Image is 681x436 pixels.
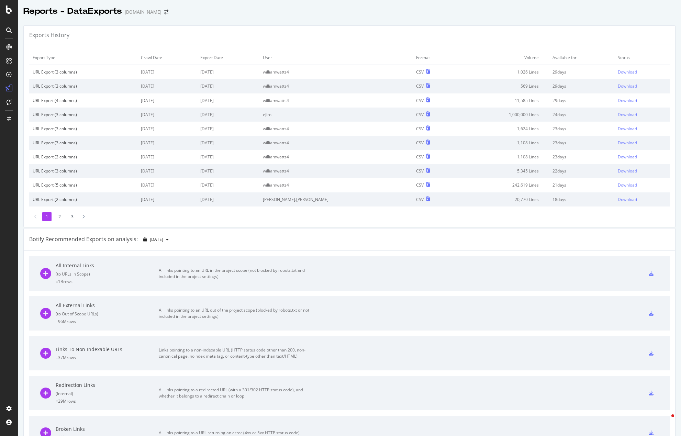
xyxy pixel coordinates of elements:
[549,51,614,65] td: Available for
[457,65,549,79] td: 1,026 Lines
[137,51,197,65] td: Crawl Date
[197,122,259,136] td: [DATE]
[159,430,313,436] div: All links pointing to a URL returning an error (4xx or 5xx HTTP status code)
[618,168,666,174] a: Download
[457,192,549,206] td: 20,770 Lines
[416,69,424,75] div: CSV
[618,168,637,174] div: Download
[259,122,413,136] td: williamwatts4
[29,235,138,243] div: Botify Recommended Exports on analysis:
[457,150,549,164] td: 1,108 Lines
[549,192,614,206] td: 18 days
[141,234,171,245] button: [DATE]
[56,311,159,317] div: ( to Out of Scope URLs )
[618,112,637,118] div: Download
[549,79,614,93] td: 29 days
[614,51,670,65] td: Status
[33,98,134,103] div: URL Export (4 columns)
[618,197,637,202] div: Download
[56,318,159,324] div: = 96M rows
[549,164,614,178] td: 22 days
[618,112,666,118] a: Download
[164,10,168,14] div: arrow-right-arrow-left
[416,83,424,89] div: CSV
[33,182,134,188] div: URL Export (5 columns)
[56,426,159,433] div: Broken Links
[457,122,549,136] td: 1,624 Lines
[618,197,666,202] a: Download
[416,154,424,160] div: CSV
[649,311,654,316] div: csv-export
[55,212,64,221] li: 2
[618,126,637,132] div: Download
[618,182,637,188] div: Download
[649,391,654,395] div: csv-export
[137,192,197,206] td: [DATE]
[649,351,654,356] div: csv-export
[33,126,134,132] div: URL Export (3 columns)
[197,150,259,164] td: [DATE]
[549,122,614,136] td: 23 days
[259,178,413,192] td: williamwatts4
[68,212,77,221] li: 3
[618,154,637,160] div: Download
[56,398,159,404] div: = 29M rows
[618,83,637,89] div: Download
[197,93,259,108] td: [DATE]
[259,136,413,150] td: williamwatts4
[137,65,197,79] td: [DATE]
[33,168,134,174] div: URL Export (3 columns)
[416,98,424,103] div: CSV
[259,192,413,206] td: [PERSON_NAME].[PERSON_NAME]
[56,391,159,396] div: ( Internal )
[33,112,134,118] div: URL Export (3 columns)
[137,178,197,192] td: [DATE]
[197,108,259,122] td: [DATE]
[33,83,134,89] div: URL Export (3 columns)
[137,122,197,136] td: [DATE]
[159,387,313,399] div: All links pointing to a redirected URL (with a 301/302 HTTP status code), and whether it belongs ...
[29,51,137,65] td: Export Type
[56,271,159,277] div: ( to URLs in Scope )
[416,112,424,118] div: CSV
[618,69,666,75] a: Download
[42,212,52,221] li: 1
[618,126,666,132] a: Download
[549,108,614,122] td: 24 days
[29,31,69,39] div: Exports History
[649,431,654,435] div: csv-export
[259,65,413,79] td: williamwatts4
[457,51,549,65] td: Volume
[33,197,134,202] div: URL Export (2 columns)
[56,302,159,309] div: All External Links
[259,108,413,122] td: ejiro
[259,150,413,164] td: williamwatts4
[125,9,161,15] div: [DOMAIN_NAME]
[259,93,413,108] td: williamwatts4
[618,140,637,146] div: Download
[416,126,424,132] div: CSV
[56,355,159,360] div: = 37M rows
[197,164,259,178] td: [DATE]
[56,279,159,284] div: = 1B rows
[618,154,666,160] a: Download
[33,154,134,160] div: URL Export (2 columns)
[33,69,134,75] div: URL Export (3 columns)
[416,197,424,202] div: CSV
[618,140,666,146] a: Download
[150,236,163,242] span: 2025 Sep. 5th
[33,140,134,146] div: URL Export (3 columns)
[549,150,614,164] td: 23 days
[56,346,159,353] div: Links To Non-Indexable URLs
[658,413,674,429] iframe: Intercom live chat
[416,182,424,188] div: CSV
[197,51,259,65] td: Export Date
[549,93,614,108] td: 29 days
[56,262,159,269] div: All Internal Links
[457,136,549,150] td: 1,108 Lines
[259,51,413,65] td: User
[618,98,637,103] div: Download
[23,5,122,17] div: Reports - DataExports
[197,79,259,93] td: [DATE]
[618,98,666,103] a: Download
